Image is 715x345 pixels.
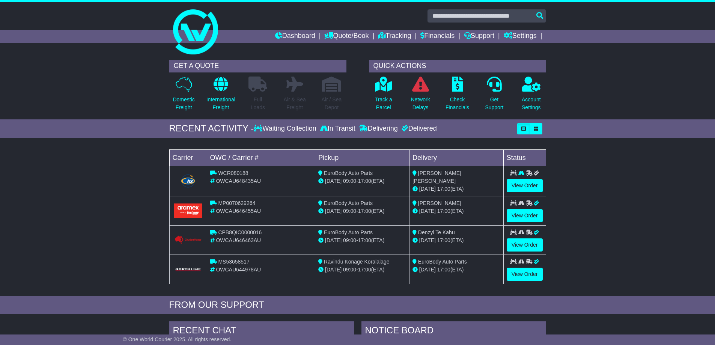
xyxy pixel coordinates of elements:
[216,178,261,184] span: OWCAU648435AU
[369,60,546,72] div: QUICK ACTIONS
[218,229,262,235] span: CPB8QIC0000016
[206,76,236,116] a: InternationalFreight
[375,96,392,111] p: Track a Parcel
[412,185,500,193] div: (ETA)
[169,149,207,166] td: Carrier
[358,237,371,243] span: 17:00
[123,336,232,342] span: © One World Courier 2025. All rights reserved.
[358,208,371,214] span: 17:00
[437,186,450,192] span: 17:00
[464,30,494,43] a: Support
[343,267,356,273] span: 09:00
[216,267,261,273] span: OWCAU644978AU
[218,170,248,176] span: WCR080188
[216,208,261,214] span: OWCAU646455AU
[410,76,430,116] a: NetworkDelays
[173,96,194,111] p: Domestic Freight
[180,173,196,188] img: Hunter_Express.png
[324,259,389,265] span: Ravindu Konage Koralalage
[315,149,409,166] td: Pickup
[437,208,450,214] span: 17:00
[172,76,195,116] a: DomesticFreight
[207,149,315,166] td: OWC / Carrier #
[521,76,541,116] a: AccountSettings
[275,30,315,43] a: Dashboard
[419,186,436,192] span: [DATE]
[419,208,436,214] span: [DATE]
[409,149,503,166] td: Delivery
[418,259,467,265] span: EuroBody Auto Parts
[169,321,354,342] div: RECENT CHAT
[284,96,306,111] p: Air & Sea Freight
[325,178,342,184] span: [DATE]
[411,96,430,111] p: Network Delays
[437,267,450,273] span: 17:00
[174,203,202,217] img: Aramex.png
[485,96,503,111] p: Get Support
[169,300,546,310] div: FROM OUR SUPPORT
[522,96,541,111] p: Account Settings
[218,200,255,206] span: MP0070629264
[446,96,469,111] p: Check Financials
[437,237,450,243] span: 17:00
[375,76,393,116] a: Track aParcel
[412,237,500,244] div: (ETA)
[343,208,356,214] span: 09:00
[325,208,342,214] span: [DATE]
[324,30,369,43] a: Quote/Book
[507,268,543,281] a: View Order
[420,30,455,43] a: Financials
[318,237,406,244] div: - (ETA)
[504,30,537,43] a: Settings
[412,207,500,215] div: (ETA)
[318,177,406,185] div: - (ETA)
[216,237,261,243] span: OWCAU646463AU
[206,96,235,111] p: International Freight
[357,125,400,133] div: Delivering
[325,237,342,243] span: [DATE]
[174,267,202,272] img: GetCarrierServiceLogo
[507,179,543,192] a: View Order
[318,125,357,133] div: In Transit
[324,229,373,235] span: EuroBody Auto Parts
[254,125,318,133] div: Waiting Collection
[485,76,504,116] a: GetSupport
[174,235,202,244] img: GetCarrierServiceLogo
[358,267,371,273] span: 17:00
[361,321,546,342] div: NOTICE BOARD
[325,267,342,273] span: [DATE]
[412,170,461,184] span: [PERSON_NAME] [PERSON_NAME]
[419,237,436,243] span: [DATE]
[507,209,543,222] a: View Order
[378,30,411,43] a: Tracking
[418,200,461,206] span: [PERSON_NAME]
[400,125,437,133] div: Delivered
[218,259,249,265] span: MS53658517
[169,60,346,72] div: GET A QUOTE
[507,238,543,252] a: View Order
[248,96,267,111] p: Full Loads
[318,266,406,274] div: - (ETA)
[343,178,356,184] span: 09:00
[324,170,373,176] span: EuroBody Auto Parts
[318,207,406,215] div: - (ETA)
[169,123,254,134] div: RECENT ACTIVITY -
[324,200,373,206] span: EuroBody Auto Parts
[343,237,356,243] span: 09:00
[358,178,371,184] span: 17:00
[503,149,546,166] td: Status
[419,267,436,273] span: [DATE]
[322,96,342,111] p: Air / Sea Depot
[445,76,470,116] a: CheckFinancials
[418,229,455,235] span: Denzyl Te Kahu
[412,266,500,274] div: (ETA)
